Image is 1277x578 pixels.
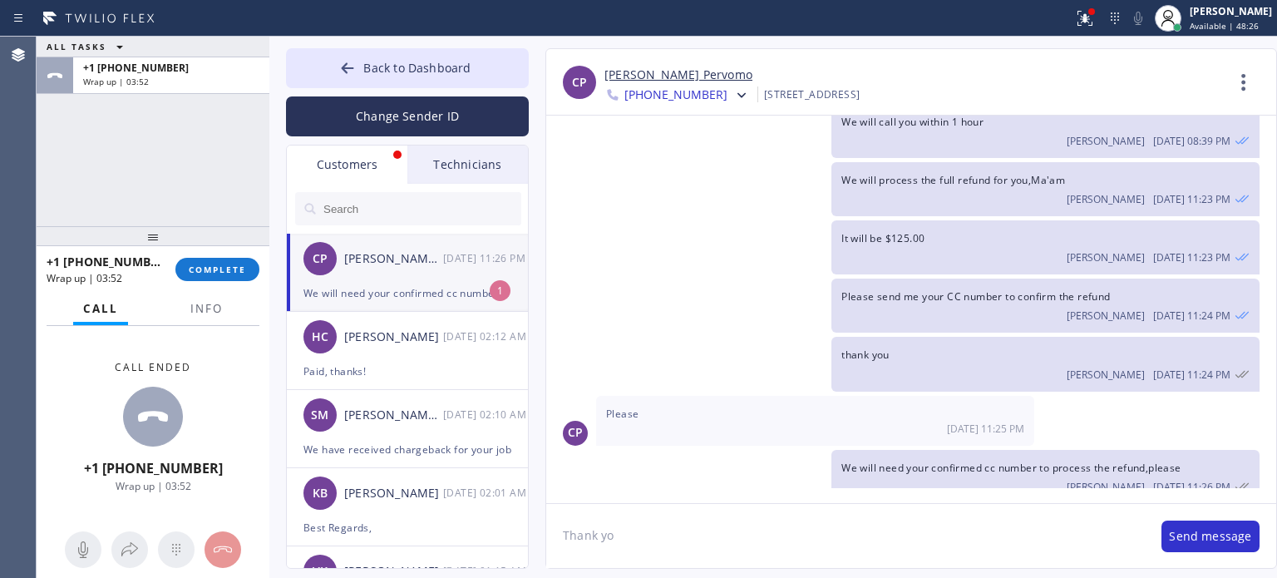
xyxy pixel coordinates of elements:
div: Customers [287,146,407,184]
div: Paid, thanks! [303,362,511,381]
span: Info [190,301,223,316]
span: Back to Dashboard [363,60,471,76]
span: +1 [PHONE_NUMBER] [47,254,169,269]
textarea: Thank y [546,504,1145,568]
button: ALL TASKS [37,37,140,57]
span: [PERSON_NAME] [1067,250,1145,264]
span: Available | 48:26 [1190,20,1259,32]
span: HC [312,328,328,347]
span: [DATE] 08:39 PM [1153,134,1230,148]
div: 10/07/2025 9:23 AM [831,162,1260,216]
span: ALL TASKS [47,41,106,52]
span: [PERSON_NAME] [1067,309,1145,323]
span: [DATE] 11:26 PM [1153,480,1230,494]
span: [PERSON_NAME] [1067,134,1145,148]
span: [DATE] 11:24 PM [1153,309,1230,323]
div: [PERSON_NAME] [1190,4,1272,18]
span: We will call you within 1 hour [841,115,984,129]
div: 1 [490,280,510,301]
button: Change Sender ID [286,96,529,136]
div: [PERSON_NAME] Ms [344,406,443,425]
div: Best Regards, [303,518,511,537]
div: We have received chargeback for your job [303,440,511,459]
span: +1 [PHONE_NUMBER] [83,61,189,75]
span: Wrap up | 03:52 [47,271,122,285]
span: We will need your confirmed cc number to process the refund,please [841,461,1181,475]
span: Wrap up | 03:52 [116,479,191,493]
span: [DATE] 11:24 PM [1153,368,1230,382]
div: 10/07/2025 9:25 AM [596,396,1034,446]
div: [PERSON_NAME] [344,328,443,347]
div: 10/07/2025 9:24 AM [831,337,1260,391]
div: [PERSON_NAME] [344,484,443,503]
div: 10/07/2025 9:24 AM [831,279,1260,333]
div: 10/07/2025 9:23 AM [831,220,1260,274]
button: Hang up [205,531,241,568]
span: [PERSON_NAME] [1067,192,1145,206]
button: COMPLETE [175,258,259,281]
a: [PERSON_NAME] Pervomo [604,66,752,85]
div: 10/07/2025 9:26 AM [443,249,530,268]
span: thank you [841,348,890,362]
span: CP [572,73,587,92]
div: 10/02/2025 9:12 AM [443,327,530,346]
button: Open dialpad [158,531,195,568]
span: We will process the full refund for you,Ma'am [841,173,1065,187]
button: Send message [1161,521,1260,552]
span: COMPLETE [189,264,246,275]
button: Info [180,293,233,325]
span: [PERSON_NAME] [1067,368,1145,382]
div: [STREET_ADDRESS] [764,85,860,104]
span: CP [568,423,583,442]
button: Mute [1127,7,1150,30]
button: Call [73,293,128,325]
span: Call ended [115,360,191,374]
div: 10/02/2025 9:10 AM [443,405,530,424]
button: Back to Dashboard [286,48,529,88]
span: CP [313,249,328,269]
span: +1 [PHONE_NUMBER] [84,459,223,477]
div: We will need your confirmed cc number to process the refund,please [303,284,511,303]
span: [PHONE_NUMBER] [624,86,727,106]
span: [DATE] 11:23 PM [1153,192,1230,206]
span: Please send me your CC number to confirm the refund [841,289,1110,304]
span: [PERSON_NAME] [1067,480,1145,494]
div: Technicians [407,146,528,184]
span: Call [83,301,118,316]
span: It will be $125.00 [841,231,924,245]
div: 10/07/2025 9:39 AM [831,104,1260,158]
div: [PERSON_NAME] Pervomo [344,249,443,269]
span: [DATE] 11:25 PM [947,422,1024,436]
div: 10/07/2025 9:26 AM [831,450,1260,504]
span: [DATE] 11:23 PM [1153,250,1230,264]
span: SM [311,406,328,425]
input: Search [322,192,521,225]
div: 09/30/2025 9:01 AM [443,483,530,502]
span: Please [606,407,638,421]
button: Open directory [111,531,148,568]
span: KB [313,484,328,503]
span: Wrap up | 03:52 [83,76,149,87]
button: Mute [65,531,101,568]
